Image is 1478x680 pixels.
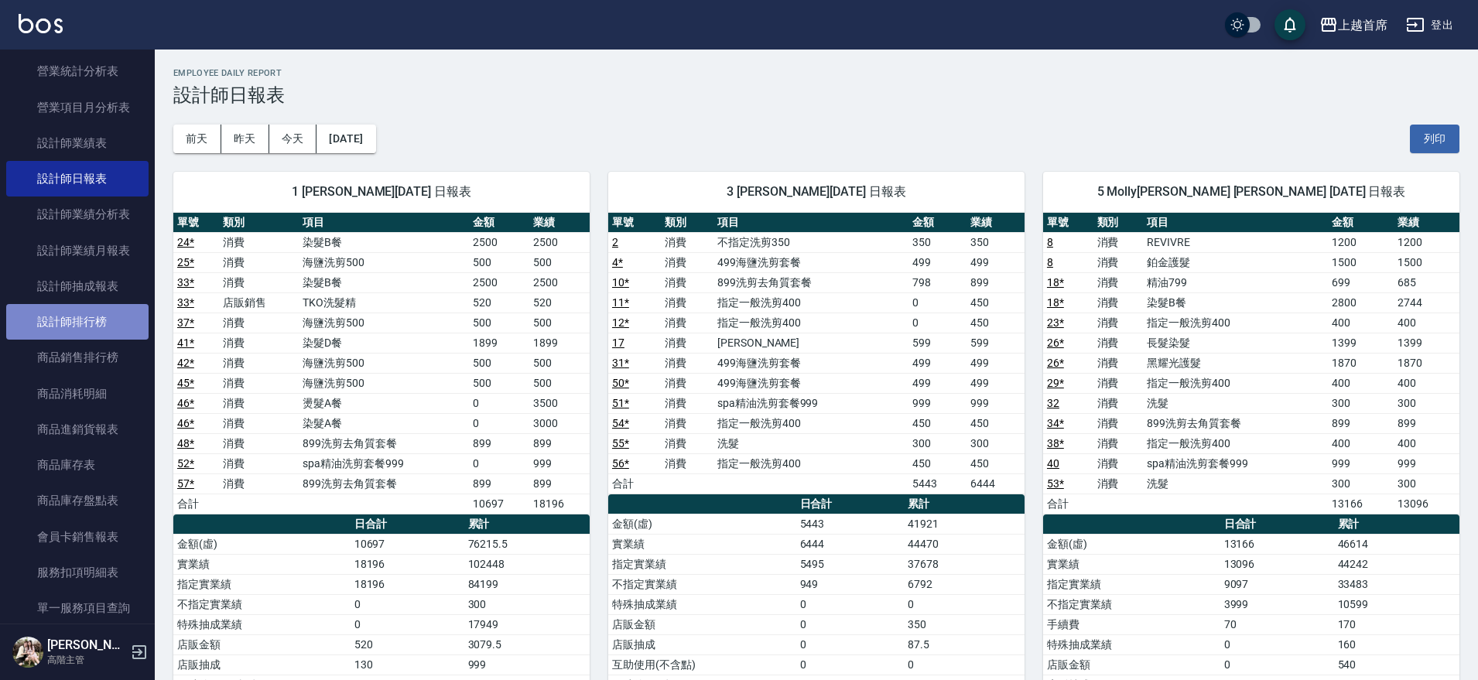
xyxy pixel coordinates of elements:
td: 長髮染髮 [1143,333,1328,353]
td: 33483 [1334,574,1459,594]
img: Logo [19,14,63,33]
td: 精油799 [1143,272,1328,292]
td: 46614 [1334,534,1459,554]
td: 海鹽洗剪500 [299,373,469,393]
td: spa精油洗剪套餐999 [713,393,908,413]
th: 單號 [173,213,219,233]
td: 店販抽成 [608,634,796,654]
td: 130 [351,654,464,675]
td: 6444 [796,534,905,554]
td: 899洗剪去角質套餐 [299,473,469,494]
td: 2500 [469,232,529,252]
td: 0 [796,614,905,634]
td: 84199 [464,574,590,594]
td: 消費 [1093,313,1144,333]
td: spa精油洗剪套餐999 [1143,453,1328,473]
th: 單號 [608,213,661,233]
td: 消費 [219,313,299,333]
td: 899 [967,272,1025,292]
td: 不指定實業績 [173,594,351,614]
td: 400 [1328,433,1394,453]
td: 899 [1394,413,1459,433]
button: 今天 [269,125,317,153]
td: 499 [908,373,967,393]
td: 消費 [661,413,713,433]
a: 8 [1047,256,1053,268]
td: 76215.5 [464,534,590,554]
td: 指定一般洗剪400 [713,453,908,473]
td: 0 [469,453,529,473]
td: 染髮A餐 [299,413,469,433]
td: 鉑金護髮 [1143,252,1328,272]
td: 160 [1334,634,1459,654]
td: 685 [1394,272,1459,292]
button: 前天 [173,125,221,153]
td: 5443 [908,473,967,494]
td: 18196 [529,494,590,514]
td: 1200 [1328,232,1394,252]
td: 1870 [1394,353,1459,373]
td: 520 [529,292,590,313]
a: 設計師業績表 [6,125,149,161]
td: 合計 [1043,494,1093,514]
td: 450 [967,292,1025,313]
td: 消費 [661,252,713,272]
td: 400 [1328,373,1394,393]
td: 0 [469,393,529,413]
th: 類別 [661,213,713,233]
a: 40 [1047,457,1059,470]
td: 300 [908,433,967,453]
td: 899洗剪去角質套餐 [299,433,469,453]
td: 洗髮 [1143,473,1328,494]
td: 消費 [661,393,713,413]
td: REVIVRE [1143,232,1328,252]
td: 2800 [1328,292,1394,313]
td: 500 [529,313,590,333]
td: 消費 [219,473,299,494]
td: 1899 [529,333,590,353]
th: 金額 [1328,213,1394,233]
td: 499 [967,373,1025,393]
td: 500 [469,252,529,272]
td: 消費 [219,232,299,252]
td: 合計 [173,494,219,514]
td: 染髮B餐 [299,232,469,252]
td: 洗髮 [1143,393,1328,413]
a: 服務扣項明細表 [6,555,149,590]
td: 13096 [1220,554,1334,574]
td: 染髮B餐 [1143,292,1328,313]
td: 899 [469,433,529,453]
td: 2500 [529,272,590,292]
td: 500 [469,373,529,393]
td: 350 [908,232,967,252]
td: 499海鹽洗剪套餐 [713,373,908,393]
td: 5443 [796,514,905,534]
td: 10599 [1334,594,1459,614]
td: 消費 [219,433,299,453]
td: 店販銷售 [219,292,299,313]
th: 累計 [904,494,1025,514]
a: 17 [612,337,624,349]
td: 0 [796,634,905,654]
td: 37678 [904,554,1025,574]
td: 899 [469,473,529,494]
h2: Employee Daily Report [173,68,1459,78]
td: 949 [796,574,905,594]
td: 999 [529,453,590,473]
td: 特殊抽成業績 [173,614,351,634]
td: 499 [967,252,1025,272]
td: 消費 [661,313,713,333]
td: 450 [967,413,1025,433]
td: 1500 [1394,252,1459,272]
a: 商品消耗明細 [6,376,149,412]
td: 金額(虛) [608,514,796,534]
td: 消費 [1093,252,1144,272]
td: 400 [1394,433,1459,453]
td: 13096 [1394,494,1459,514]
td: 499 [908,353,967,373]
td: 400 [1328,313,1394,333]
th: 類別 [1093,213,1144,233]
td: 0 [908,313,967,333]
td: 金額(虛) [1043,534,1220,554]
td: 499 [967,353,1025,373]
